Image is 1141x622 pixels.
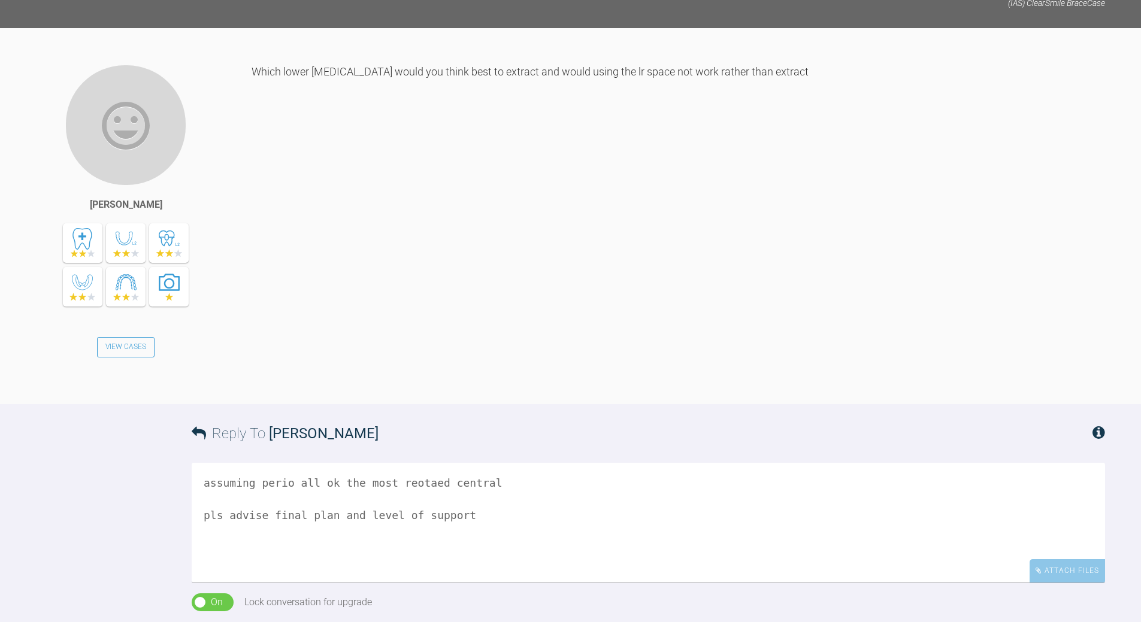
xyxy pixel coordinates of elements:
[65,64,187,186] img: Mezmin Sawani
[244,594,372,610] div: Lock conversation for upgrade
[1030,559,1105,582] div: Attach Files
[192,463,1105,582] textarea: assuming perio all ok the most reotaed central pls advise final plan and level of support
[192,422,379,445] h3: Reply To
[269,425,379,442] span: [PERSON_NAME]
[97,337,155,357] a: View Cases
[252,64,1105,386] div: Which lower [MEDICAL_DATA] would you think best to extract and would using the lr space not work ...
[211,594,223,610] div: On
[90,197,162,213] div: [PERSON_NAME]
